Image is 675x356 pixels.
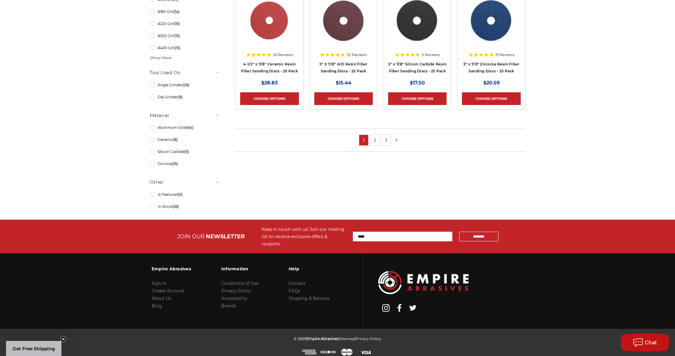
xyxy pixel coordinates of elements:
[189,125,193,130] span: (4)
[273,53,293,57] span: 26 Reviews
[184,149,189,154] span: (5)
[150,55,171,61] span: Show More
[174,9,180,14] span: (14)
[174,33,180,38] span: (15)
[178,95,183,99] span: (6)
[206,233,245,240] span: NEWSLETTER
[150,189,220,200] a: Is Featured
[150,158,220,169] a: Zirconia
[221,303,236,309] a: Brands
[150,122,220,133] a: Aluminum Oxide
[483,80,500,86] span: $20.59
[262,226,347,247] div: Keep in touch with us! Join our mailing list to receive exclusive offers & coupons.
[150,18,220,29] a: #220 Grit
[174,21,180,26] span: (15)
[289,262,329,275] h3: Help
[152,303,162,309] a: Blog
[152,288,184,294] a: Create Account
[152,296,171,301] a: About Us
[410,80,425,86] span: $17.50
[294,335,381,342] p: © 2025 | |
[221,281,259,286] a: Conditions of Use
[172,161,178,166] span: (15)
[378,271,469,294] img: Empire Abrasives Logo Image
[183,83,189,87] span: (26)
[150,6,220,17] a: #180 Grit
[178,192,183,197] span: (3)
[645,340,657,345] span: Chat
[150,179,220,186] h5: Other
[150,43,220,53] a: #400 Grit
[289,288,300,294] a: FAQs
[221,288,251,294] a: Privacy Policy
[289,296,329,301] a: Shipping & Returns
[261,80,278,86] span: $28.83
[381,135,391,145] a: 3
[150,69,220,76] h5: Tool Used On
[152,262,191,275] h3: Empire Abrasives
[172,204,179,209] span: (36)
[150,201,220,212] a: In Stock
[175,46,181,50] span: (15)
[150,112,220,119] h5: Material
[177,233,205,240] span: JOIN OUR
[388,62,447,73] a: 5" x 7/8" Silicon Carbide Resin Fiber Sanding Discs - 25 Pack
[336,80,351,86] span: $15.44
[240,92,299,105] a: Choose Options
[495,53,515,57] span: 19 Reviews
[306,336,338,341] span: Empire Abrasives
[60,336,66,342] button: Close teaser
[150,134,220,145] a: Ceramic
[150,146,220,157] a: Silicon Carbide
[319,62,367,73] a: 5" X 7/8" A/O Resin Fiber Sanding Discs - 25 Pack
[339,336,354,341] a: Sitemap
[289,281,306,286] a: Contact
[422,53,440,57] span: 5 Reviews
[173,137,178,142] span: (8)
[152,281,166,286] a: Sign In
[13,346,55,351] span: Get Free Shipping
[370,135,379,145] a: 2
[347,53,367,57] span: 32 Reviews
[241,62,298,73] a: 4-1/2" x 7/8" Ceramic Resin Fiber Sanding Discs - 25 Pack
[462,92,520,105] a: Choose Options
[221,296,247,301] a: Accessibility
[6,341,61,356] div: Get Free ShippingClose teaser
[150,80,220,90] a: Angle Grinder
[359,135,368,145] a: 1
[621,333,669,351] button: Chat
[388,92,447,105] a: Choose Options
[150,92,220,102] a: Die Grinder
[463,62,520,73] a: 5" x 7/8" Zirconia Resin Fiber Sanding Discs - 25 Pack
[356,336,381,341] a: Privacy Policy
[314,92,373,105] a: Choose Options
[221,262,259,275] h3: Information
[150,30,220,41] a: #320 Grit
